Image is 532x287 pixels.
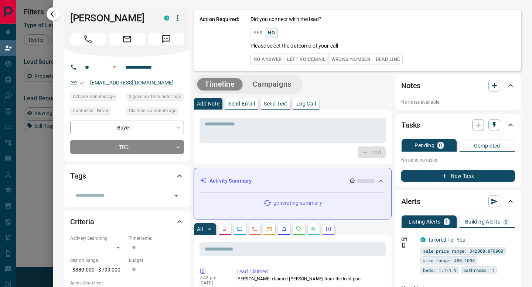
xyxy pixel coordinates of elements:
p: Did you connect with the lead? [250,15,321,23]
p: generating summary [273,199,322,207]
span: Contacted - Never [73,107,108,114]
p: Building Alerts [465,219,500,224]
span: Active 3 minutes ago [73,93,115,100]
p: No pending tasks [401,155,515,166]
p: Off [401,236,416,243]
p: Timeframe: [129,235,184,242]
p: Listing Alerts [409,219,441,224]
button: Yes [250,27,265,38]
svg: Emails [266,226,272,232]
button: Dead Line [373,53,403,65]
svg: Requests [296,226,302,232]
span: Email [109,33,145,45]
button: Open [110,63,119,72]
p: Send Email [228,101,255,106]
svg: Calls [252,226,258,232]
div: Sun Aug 17 2025 [126,93,184,103]
p: Lead Claimed [236,268,383,276]
p: Please select the outcome of your call [250,42,338,50]
span: bathrooms: 1 [463,266,494,274]
h2: Tags [70,170,86,182]
div: condos.ca [164,15,169,21]
button: Wrong Number [328,53,373,65]
button: No Answer [250,53,284,65]
p: All [197,227,203,232]
svg: Opportunities [311,226,317,232]
p: Log Call [296,101,316,106]
h1: [PERSON_NAME] [70,12,153,24]
svg: Agent Actions [325,226,331,232]
svg: Listing Alerts [281,226,287,232]
p: $380,000 - $799,000 [70,264,125,276]
div: Alerts [401,193,515,210]
p: 0 [505,219,508,224]
span: Claimed < a minute ago [129,107,177,114]
p: Budget: [129,257,184,264]
p: [PERSON_NAME] claimed [PERSON_NAME] from the lead pool [236,276,383,282]
span: sale price range: 342000,878900 [423,247,503,255]
p: 0 [439,143,442,148]
span: beds: 1.1-1.9 [423,266,457,274]
div: Notes [401,77,515,94]
div: Activity Summary [200,174,385,188]
p: Pending [415,143,434,148]
p: Activity Summary [209,177,252,185]
div: TBD [70,140,184,154]
button: New Task [401,170,515,182]
svg: Lead Browsing Activity [237,226,243,232]
div: Criteria [70,213,184,231]
button: Left Voicemail [284,53,328,65]
h2: Criteria [70,216,94,228]
p: Actively Searching: [70,235,125,242]
h2: Alerts [401,196,420,207]
svg: Notes [222,226,228,232]
button: Timeline [197,78,242,90]
p: 2:42 pm [199,275,225,280]
p: 1 [445,219,448,224]
div: Sun Aug 17 2025 [70,93,123,103]
p: Areas Searched: [70,280,184,286]
span: Signed up 13 minutes ago [129,93,181,100]
button: Campaigns [245,78,299,90]
a: Tailored For You [428,237,465,243]
span: Call [70,33,106,45]
div: Tasks [401,116,515,134]
svg: Push Notification Only [401,243,406,248]
div: condos.ca [420,237,426,242]
p: [DATE] [199,280,225,286]
p: Send Text [264,101,287,106]
h2: Notes [401,80,420,91]
a: [EMAIL_ADDRESS][DOMAIN_NAME] [90,80,174,86]
button: No [265,27,278,38]
p: No notes available [401,99,515,106]
span: Message [149,33,184,45]
p: Add Note [197,101,219,106]
div: Buyer [70,121,184,134]
span: size range: 450,1098 [423,257,475,264]
div: Sun Aug 17 2025 [126,107,184,117]
p: Search Range: [70,257,125,264]
svg: Email Verified [80,80,85,86]
p: Completed [474,143,500,148]
div: Tags [70,167,184,185]
h2: Tasks [401,119,420,131]
p: Action Required: [199,15,239,65]
button: Open [171,191,181,201]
